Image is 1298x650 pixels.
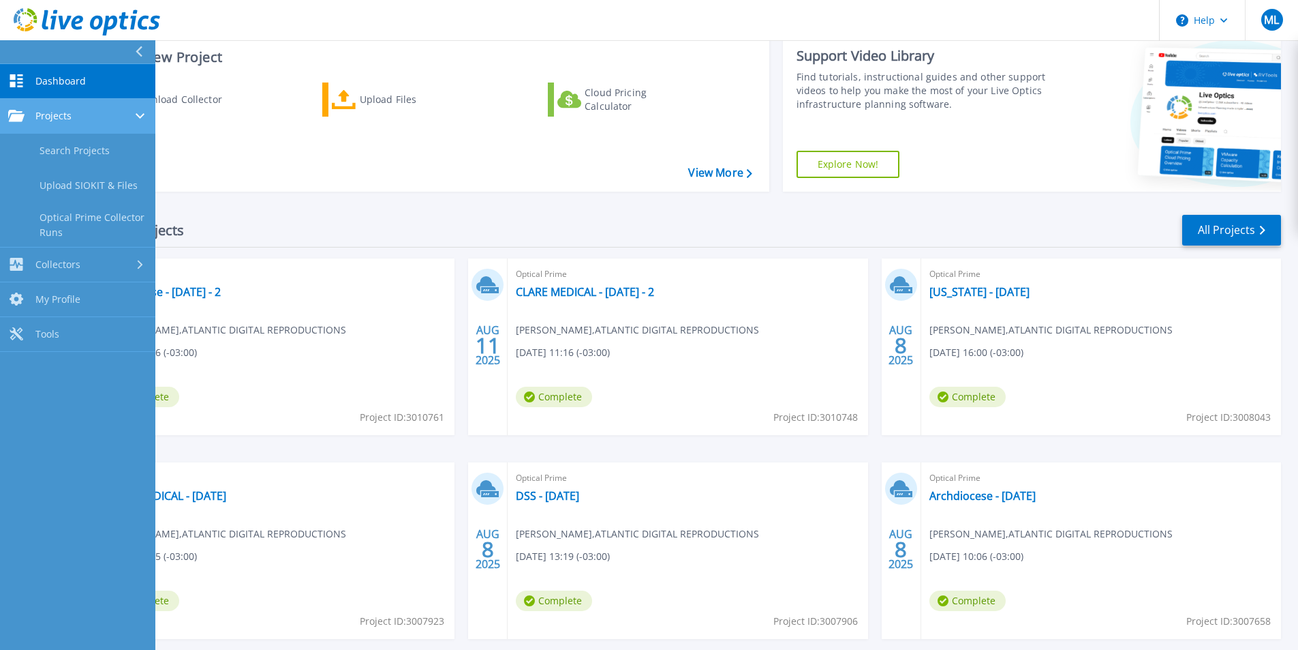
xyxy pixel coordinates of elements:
span: Optical Prime [516,471,859,486]
div: AUG 2025 [888,525,914,574]
span: My Profile [35,293,80,306]
span: Complete [516,591,592,611]
div: AUG 2025 [475,525,501,574]
span: [PERSON_NAME] , ATLANTIC DIGITAL REPRODUCTIONS [103,323,346,338]
a: CLARE MEDICAL - [DATE] [103,489,226,503]
span: 8 [482,544,494,555]
div: Download Collector [132,86,241,113]
a: All Projects [1182,215,1281,246]
span: [DATE] 16:00 (-03:00) [929,345,1023,360]
div: Find tutorials, instructional guides and other support videos to help you make the most of your L... [797,70,1051,111]
span: [DATE] 11:16 (-03:00) [516,345,610,360]
span: Optical Prime [103,471,446,486]
a: Cloud Pricing Calculator [548,83,700,117]
span: [DATE] 13:19 (-03:00) [516,549,610,564]
span: Optical Prime [103,267,446,282]
span: Project ID: 3007923 [360,614,444,629]
a: Upload Files [322,83,474,117]
span: Optical Prime [516,267,859,282]
span: Complete [929,387,1006,407]
a: View More [688,166,752,179]
a: DSS - [DATE] [516,489,579,503]
a: [US_STATE] - [DATE] [929,285,1030,299]
a: Archdiocise - [DATE] - 2 [103,285,221,299]
div: Support Video Library [797,47,1051,65]
span: Collectors [35,258,80,271]
span: [PERSON_NAME] , ATLANTIC DIGITAL REPRODUCTIONS [929,527,1173,542]
span: Project ID: 3007658 [1186,614,1271,629]
span: 11 [476,340,500,351]
span: [PERSON_NAME] , ATLANTIC DIGITAL REPRODUCTIONS [516,527,759,542]
span: Complete [929,591,1006,611]
span: Dashboard [35,75,86,87]
a: Explore Now! [797,151,900,178]
a: Download Collector [97,83,249,117]
h3: Start a New Project [97,50,752,65]
span: Project ID: 3008043 [1186,410,1271,425]
span: ML [1264,14,1279,25]
span: [PERSON_NAME] , ATLANTIC DIGITAL REPRODUCTIONS [516,323,759,338]
div: AUG 2025 [475,321,501,370]
span: Project ID: 3010748 [773,410,858,425]
span: 8 [895,340,907,351]
div: AUG 2025 [888,321,914,370]
span: [DATE] 10:06 (-03:00) [929,549,1023,564]
a: CLARE MEDICAL - [DATE] - 2 [516,285,654,299]
span: Optical Prime [929,471,1273,486]
span: Project ID: 3010761 [360,410,444,425]
span: [PERSON_NAME] , ATLANTIC DIGITAL REPRODUCTIONS [103,527,346,542]
div: Cloud Pricing Calculator [585,86,694,113]
span: [PERSON_NAME] , ATLANTIC DIGITAL REPRODUCTIONS [929,323,1173,338]
span: 8 [895,544,907,555]
span: Projects [35,110,72,122]
span: Complete [516,387,592,407]
span: Tools [35,328,59,340]
span: Optical Prime [929,267,1273,282]
span: Project ID: 3007906 [773,614,858,629]
a: Archdiocese - [DATE] [929,489,1036,503]
div: Upload Files [360,86,469,113]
